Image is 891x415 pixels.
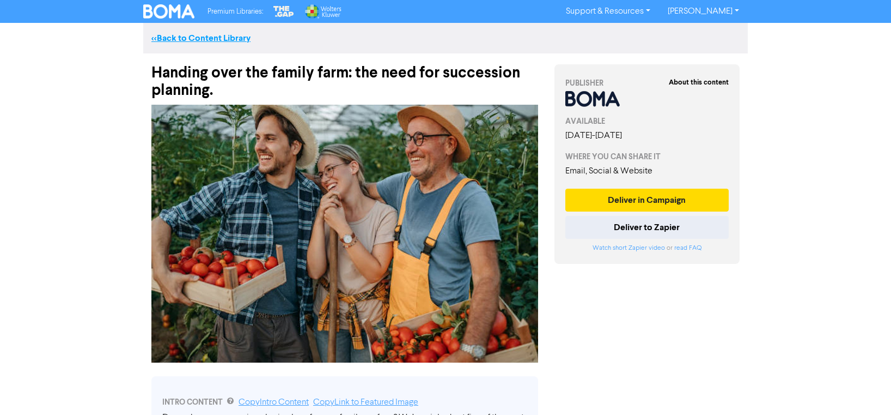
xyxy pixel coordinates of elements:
div: WHERE YOU CAN SHARE IT [565,151,729,163]
div: AVAILABLE [565,116,729,127]
strong: About this content [669,78,729,87]
div: PUBLISHER [565,77,729,89]
a: read FAQ [674,245,701,251]
div: Email, Social & Website [565,165,729,178]
button: Deliver to Zapier [565,216,729,239]
iframe: Chat Widget [837,363,891,415]
a: Watch short Zapier video [593,245,665,251]
div: [DATE] - [DATE] [565,129,729,142]
img: BOMA Logo [143,4,194,19]
div: or [565,243,729,253]
a: <<Back to Content Library [151,33,251,44]
img: The Gap [272,4,296,19]
div: Handing over the family farm: the need for succession planning. [151,53,538,99]
a: [PERSON_NAME] [659,3,748,20]
a: Copy Intro Content [239,398,309,407]
button: Deliver in Campaign [565,189,729,212]
a: Support & Resources [557,3,659,20]
div: INTRO CONTENT [162,396,527,409]
img: Wolters Kluwer [304,4,341,19]
span: Premium Libraries: [208,8,263,15]
a: Copy Link to Featured Image [313,398,418,407]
